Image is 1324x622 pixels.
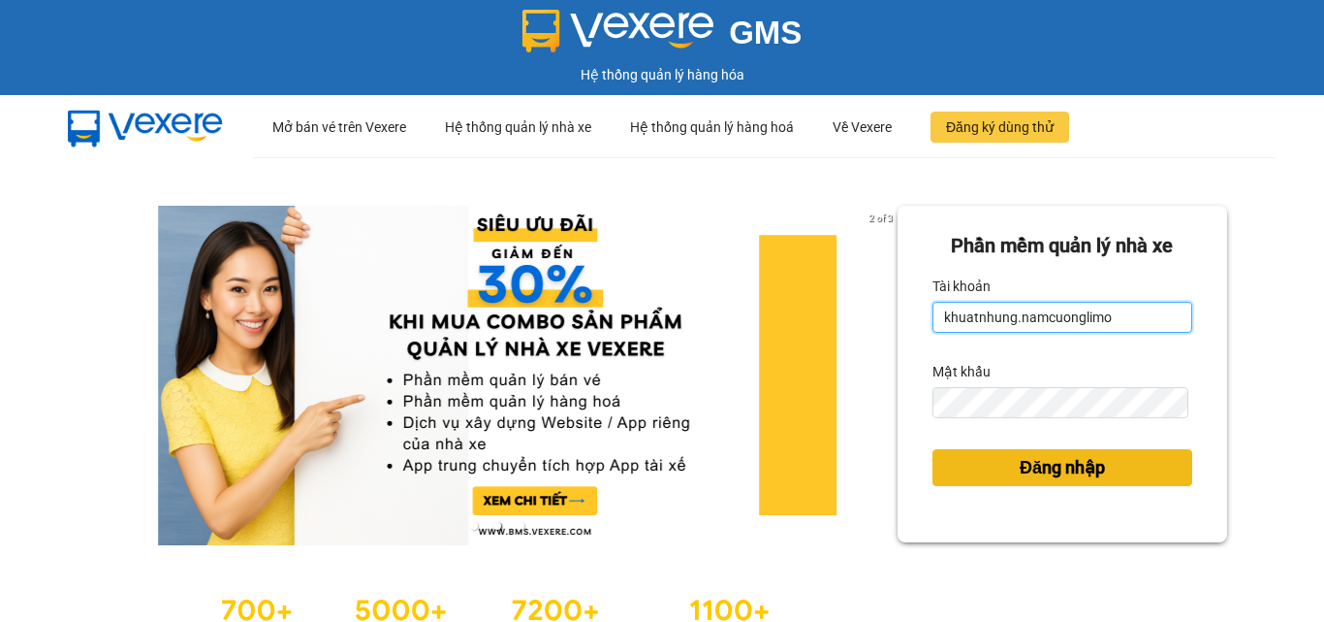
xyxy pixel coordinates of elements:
img: logo 2 [522,10,714,52]
div: Mở bán vé trên Vexere [272,96,406,158]
div: Hệ thống quản lý nhà xe [445,96,591,158]
p: 2 of 3 [864,206,898,231]
li: slide item 2 [493,522,501,530]
div: Về Vexere [833,96,892,158]
img: mbUUG5Q.png [48,95,242,159]
a: GMS [522,29,803,45]
div: Hệ thống quản lý hàng hóa [5,64,1319,85]
span: Đăng ký dùng thử [946,116,1054,138]
input: Mật khẩu [932,387,1188,418]
label: Tài khoản [932,271,991,302]
div: Hệ thống quản lý hàng hoá [630,96,794,158]
button: Đăng ký dùng thử [930,112,1069,143]
div: Phần mềm quản lý nhà xe [932,231,1192,261]
button: previous slide / item [97,206,124,545]
span: GMS [729,15,802,50]
button: Đăng nhập [932,449,1192,486]
span: Đăng nhập [1020,454,1105,481]
input: Tài khoản [932,302,1192,333]
li: slide item 3 [517,522,524,530]
label: Mật khẩu [932,356,991,387]
button: next slide / item [870,206,898,545]
li: slide item 1 [470,522,478,530]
